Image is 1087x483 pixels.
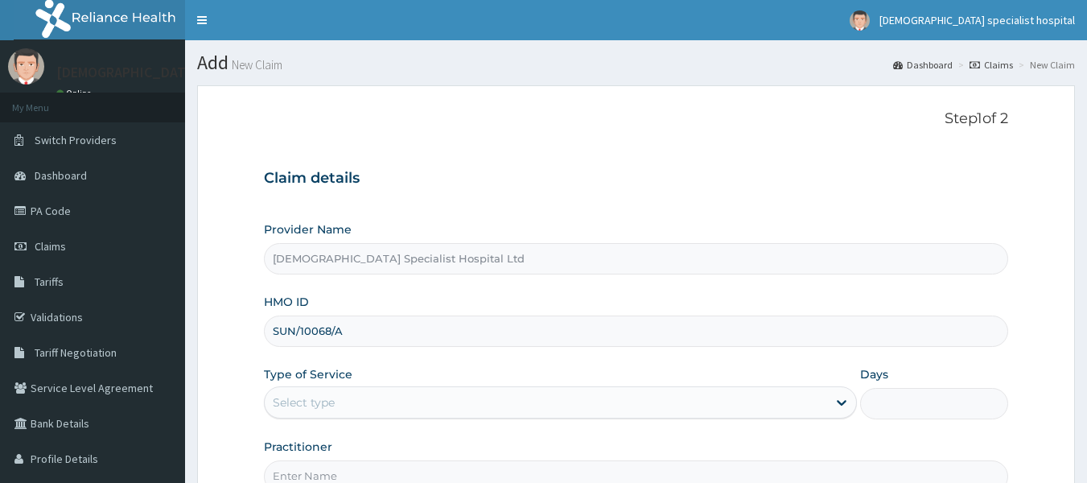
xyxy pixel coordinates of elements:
[264,316,1009,347] input: Enter HMO ID
[56,88,95,99] a: Online
[860,366,888,382] label: Days
[1015,58,1075,72] li: New Claim
[264,170,1009,188] h3: Claim details
[35,133,117,147] span: Switch Providers
[35,239,66,254] span: Claims
[264,294,309,310] label: HMO ID
[879,13,1075,27] span: [DEMOGRAPHIC_DATA] specialist hospital
[970,58,1013,72] a: Claims
[264,439,332,455] label: Practitioner
[56,65,317,80] p: [DEMOGRAPHIC_DATA] specialist hospital
[264,221,352,237] label: Provider Name
[35,275,64,289] span: Tariffs
[35,168,87,183] span: Dashboard
[264,110,1009,128] p: Step 1 of 2
[893,58,953,72] a: Dashboard
[229,59,282,71] small: New Claim
[8,48,44,85] img: User Image
[197,52,1075,73] h1: Add
[35,345,117,360] span: Tariff Negotiation
[273,394,335,411] div: Select type
[264,366,352,382] label: Type of Service
[850,10,870,31] img: User Image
